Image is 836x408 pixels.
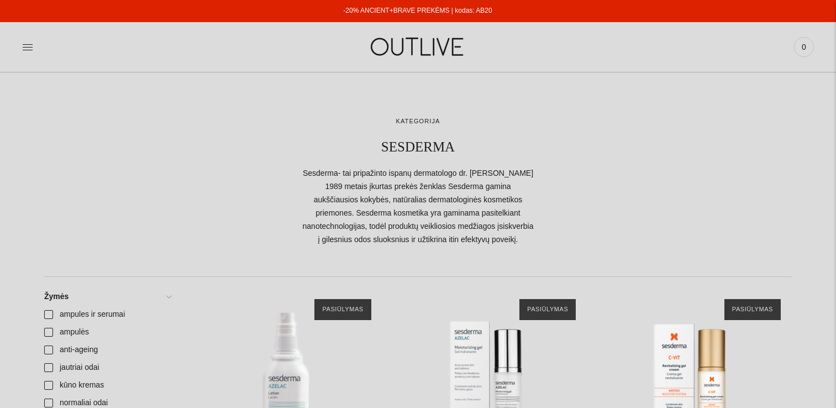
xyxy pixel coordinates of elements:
[796,39,812,55] span: 0
[38,359,177,376] a: jautriai odai
[38,323,177,341] a: ampulės
[38,376,177,394] a: kūno kremas
[38,288,177,306] a: Žymės
[794,35,814,59] a: 0
[38,306,177,323] a: ampules ir serumai
[349,28,487,66] img: OUTLIVE
[38,341,177,359] a: anti-ageing
[343,7,492,14] a: -20% ANCIENT+BRAVE PREKĖMS | kodas: AB20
